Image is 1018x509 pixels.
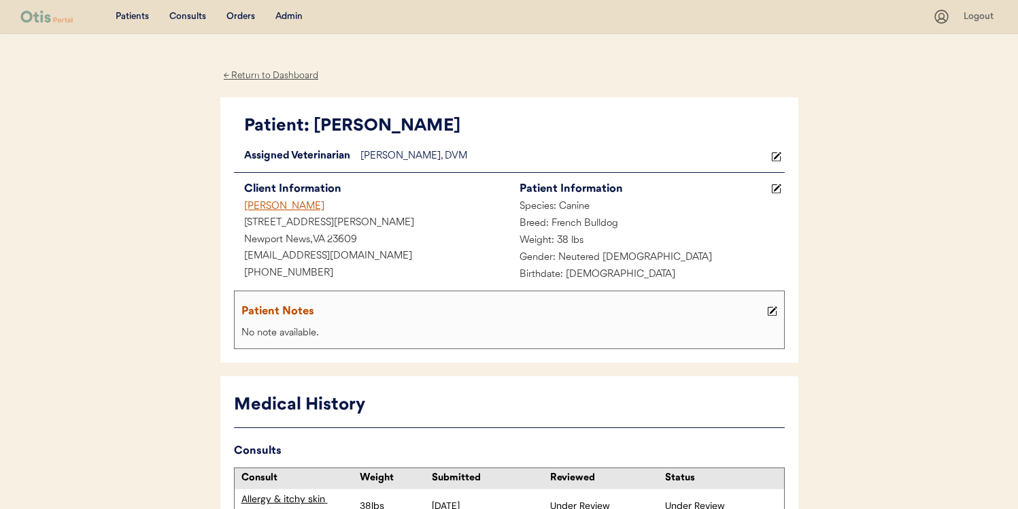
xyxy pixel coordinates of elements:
[234,442,785,461] div: Consults
[234,232,509,249] div: Newport News, VA 23609
[234,148,360,165] div: Assigned Veterinarian
[509,267,785,284] div: Birthdate: [DEMOGRAPHIC_DATA]
[226,10,255,24] div: Orders
[520,180,768,199] div: Patient Information
[360,472,428,485] div: Weight
[234,265,509,282] div: [PHONE_NUMBER]
[432,472,543,485] div: Submitted
[234,393,785,418] div: Medical History
[169,10,206,24] div: Consults
[509,199,785,216] div: Species: Canine
[241,472,353,485] div: Consult
[234,215,509,232] div: [STREET_ADDRESS][PERSON_NAME]
[241,302,764,321] div: Patient Notes
[234,199,509,216] div: [PERSON_NAME]
[244,114,785,139] div: Patient: [PERSON_NAME]
[238,325,781,342] div: No note available.
[509,216,785,233] div: Breed: French Bulldog
[550,472,662,485] div: Reviewed
[509,250,785,267] div: Gender: Neutered [DEMOGRAPHIC_DATA]
[244,180,509,199] div: Client Information
[275,10,303,24] div: Admin
[234,248,509,265] div: [EMAIL_ADDRESS][DOMAIN_NAME]
[509,233,785,250] div: Weight: 38 lbs
[116,10,149,24] div: Patients
[964,10,998,24] div: Logout
[220,68,322,84] div: ← Return to Dashboard
[665,472,777,485] div: Status
[360,148,768,165] div: [PERSON_NAME], DVM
